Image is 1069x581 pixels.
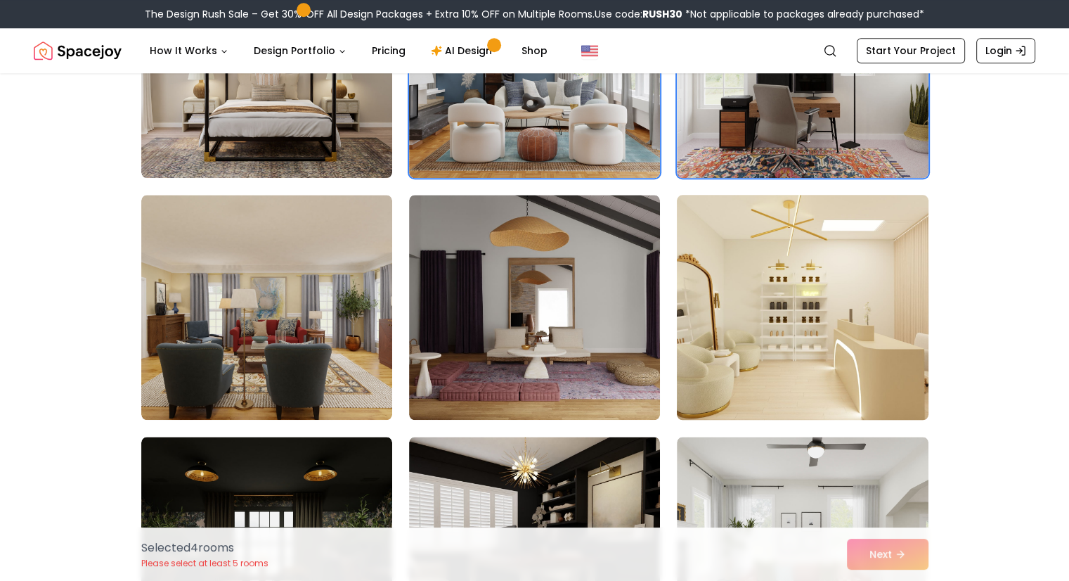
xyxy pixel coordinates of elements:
[141,558,268,569] p: Please select at least 5 rooms
[857,38,965,63] a: Start Your Project
[670,189,934,426] img: Room room-21
[420,37,507,65] a: AI Design
[581,42,598,59] img: United States
[510,37,559,65] a: Shop
[242,37,358,65] button: Design Portfolio
[361,37,417,65] a: Pricing
[595,7,682,21] span: Use code:
[34,37,122,65] a: Spacejoy
[141,195,392,420] img: Room room-19
[34,37,122,65] img: Spacejoy Logo
[145,7,924,21] div: The Design Rush Sale – Get 30% OFF All Design Packages + Extra 10% OFF on Multiple Rooms.
[642,7,682,21] b: RUSH30
[141,539,268,556] p: Selected 4 room s
[976,38,1035,63] a: Login
[138,37,240,65] button: How It Works
[409,195,660,420] img: Room room-20
[682,7,924,21] span: *Not applicable to packages already purchased*
[138,37,559,65] nav: Main
[34,28,1035,73] nav: Global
